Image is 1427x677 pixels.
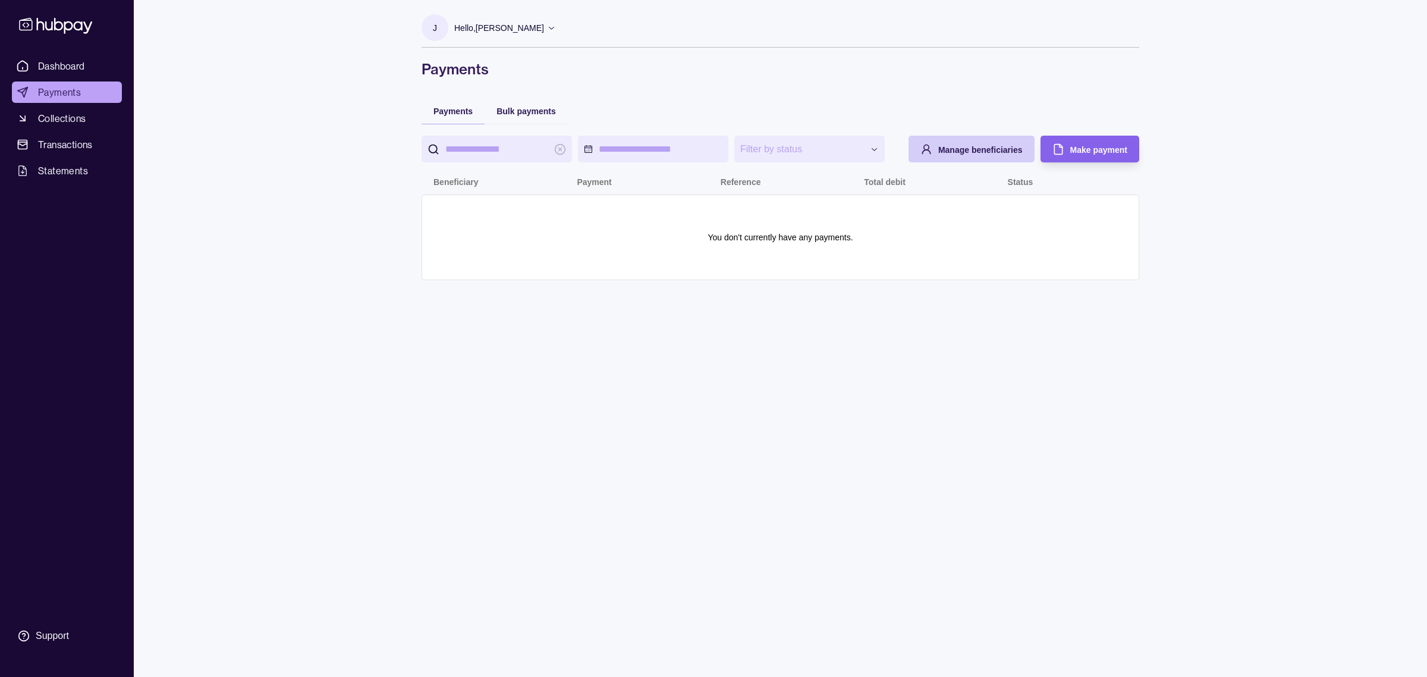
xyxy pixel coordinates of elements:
[909,136,1035,162] button: Manage beneficiaries
[38,137,93,152] span: Transactions
[445,136,548,162] input: search
[12,134,122,155] a: Transactions
[433,21,437,35] p: J
[38,111,86,126] span: Collections
[496,106,556,116] span: Bulk payments
[708,231,853,244] p: You don't currently have any payments.
[12,623,122,648] a: Support
[938,145,1023,155] span: Manage beneficiaries
[36,629,69,642] div: Support
[38,59,85,73] span: Dashboard
[12,55,122,77] a: Dashboard
[12,82,122,103] a: Payments
[433,177,478,187] p: Beneficiary
[1070,145,1127,155] span: Make payment
[12,108,122,129] a: Collections
[422,59,1139,79] h1: Payments
[721,177,761,187] p: Reference
[454,21,544,35] p: Hello, [PERSON_NAME]
[38,85,81,99] span: Payments
[864,177,906,187] p: Total debit
[12,160,122,181] a: Statements
[38,164,88,178] span: Statements
[433,106,473,116] span: Payments
[1041,136,1139,162] button: Make payment
[1008,177,1033,187] p: Status
[577,177,611,187] p: Payment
